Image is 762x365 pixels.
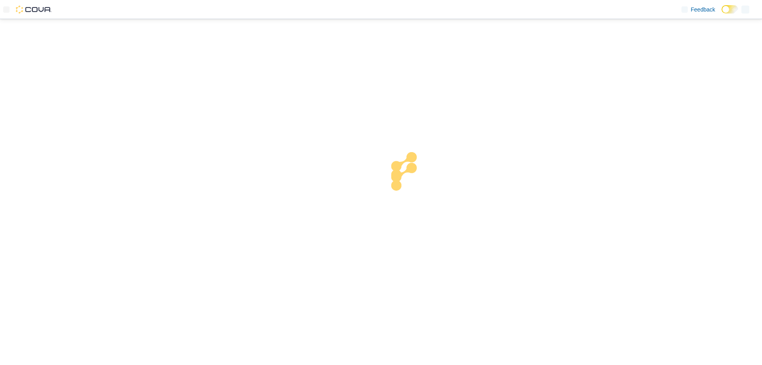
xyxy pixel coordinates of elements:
[16,6,52,14] img: Cova
[381,146,441,206] img: cova-loader
[722,5,738,14] input: Dark Mode
[691,6,715,14] span: Feedback
[722,14,722,14] span: Dark Mode
[678,2,718,17] a: Feedback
